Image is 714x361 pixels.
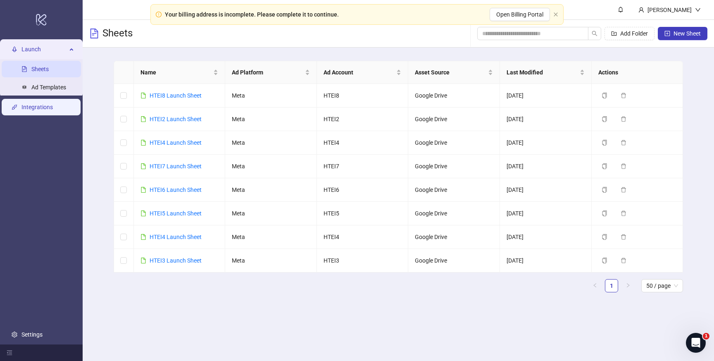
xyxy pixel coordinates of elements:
span: delete [621,93,626,98]
td: Meta [225,155,317,178]
span: delete [621,163,626,169]
a: HTEI6 Launch Sheet [150,186,202,193]
td: Meta [225,84,317,108]
span: file [140,140,146,146]
span: file-text [89,29,99,38]
span: file [140,116,146,122]
span: exclamation-circle [156,12,162,17]
td: Meta [225,108,317,131]
td: Google Drive [408,155,500,178]
span: delete [621,234,626,240]
td: Meta [225,249,317,273]
a: Settings [21,331,43,338]
td: HTEI4 [317,131,409,155]
button: New Sheet [658,27,707,40]
span: Last Modified [507,68,578,77]
button: Open Billing Portal [490,8,550,21]
span: folder-add [611,31,617,36]
iframe: Intercom live chat [686,333,706,353]
span: copy [602,234,607,240]
td: Google Drive [408,108,500,131]
a: Ad Templates [31,84,66,91]
span: file [140,210,146,216]
a: HTEI8 Launch Sheet [150,92,202,99]
span: 50 / page [646,280,678,292]
span: left [593,283,597,288]
td: HTEI7 [317,155,409,178]
div: Your billing address is incomplete. Please complete it to continue. [165,10,339,19]
td: [DATE] [500,178,592,202]
a: 1 [605,280,618,292]
span: file [140,258,146,263]
span: delete [621,258,626,263]
th: Ad Account [317,61,409,84]
td: HTEI3 [317,249,409,273]
span: user [638,7,644,13]
td: Google Drive [408,178,500,202]
span: Ad Platform [232,68,303,77]
td: Meta [225,131,317,155]
td: [DATE] [500,84,592,108]
span: delete [621,140,626,146]
h3: Sheets [102,27,133,40]
span: Add Folder [620,30,648,37]
a: HTEI7 Launch Sheet [150,163,202,170]
span: Name [140,68,212,77]
div: [PERSON_NAME] [644,5,695,14]
td: Google Drive [408,202,500,225]
a: HTEI4 Launch Sheet [150,234,202,240]
div: Page Size [641,279,683,292]
span: rocket [12,46,17,52]
td: Meta [225,202,317,225]
th: Last Modified [500,61,592,84]
span: file [140,234,146,240]
span: copy [602,163,607,169]
td: HTEI4 [317,225,409,249]
td: [DATE] [500,249,592,273]
button: left [588,279,602,292]
th: Ad Platform [225,61,317,84]
td: Meta [225,225,317,249]
a: Sheets [31,66,49,72]
button: right [621,279,635,292]
td: HTEI5 [317,202,409,225]
span: bell [618,7,624,12]
span: right [626,283,631,288]
span: copy [602,140,607,146]
a: HTEI3 Launch Sheet [150,257,202,264]
span: file [140,163,146,169]
li: Previous Page [588,279,602,292]
span: Asset Source [415,68,486,77]
td: HTEI6 [317,178,409,202]
li: Next Page [621,279,635,292]
span: search [592,31,597,36]
a: Integrations [21,104,53,110]
a: HTEI5 Launch Sheet [150,210,202,217]
span: menu-fold [7,350,12,356]
span: Open Billing Portal [496,11,543,18]
th: Asset Source [408,61,500,84]
span: copy [602,258,607,263]
td: Google Drive [408,131,500,155]
span: down [695,7,701,13]
span: copy [602,116,607,122]
li: 1 [605,279,618,292]
td: [DATE] [500,155,592,178]
td: [DATE] [500,202,592,225]
a: HTEI4 Launch Sheet [150,139,202,146]
span: copy [602,210,607,216]
span: delete [621,187,626,193]
span: copy [602,187,607,193]
span: Launch [21,41,67,57]
td: Meta [225,178,317,202]
th: Name [134,61,226,84]
td: Google Drive [408,249,500,273]
th: Actions [592,61,683,84]
button: close [553,12,558,17]
span: 1 [703,333,709,339]
td: Google Drive [408,84,500,108]
td: HTEI8 [317,84,409,108]
td: [DATE] [500,108,592,131]
span: file [140,187,146,193]
button: Add Folder [605,27,654,40]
